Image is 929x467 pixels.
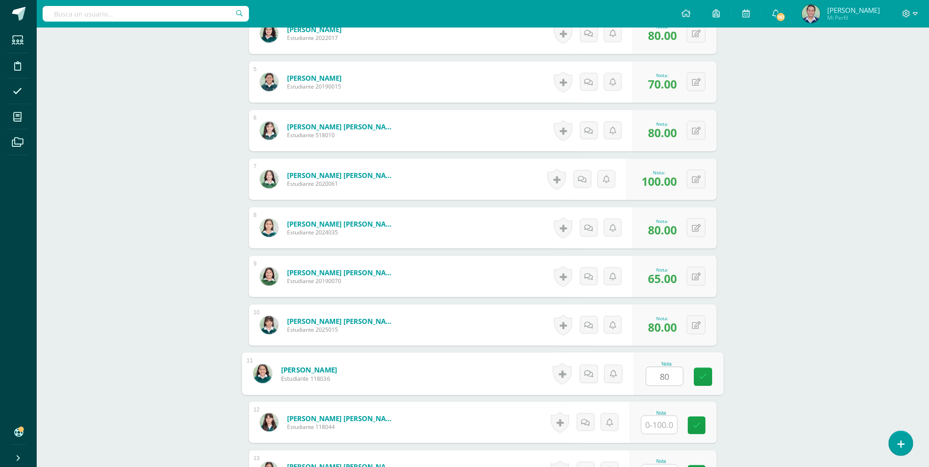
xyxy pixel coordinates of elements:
span: Estudiante 2025015 [287,326,397,334]
input: 0-100.0 [647,367,683,386]
a: [PERSON_NAME] [287,25,342,34]
span: Estudiante 118036 [281,375,337,383]
a: [PERSON_NAME] [PERSON_NAME] [287,317,397,326]
a: [PERSON_NAME] [PERSON_NAME] [287,268,397,277]
input: 0-100.0 [641,416,677,434]
a: [PERSON_NAME] [PERSON_NAME] [287,414,397,423]
span: 80.00 [648,222,677,238]
input: Busca un usuario... [43,6,249,22]
img: 5e09ed1b423fc39a36224ca8ec36541a.png [260,73,278,91]
div: Nota: [648,72,677,78]
a: [PERSON_NAME] [287,73,342,83]
a: [PERSON_NAME] [281,365,337,375]
img: 6a8c22ce3a44bc2261505ea47e20ce41.png [260,413,278,432]
a: [PERSON_NAME] [PERSON_NAME] [287,171,397,180]
div: Nota: [648,218,677,224]
img: 35c97c105cbb8ee69ac3b2a8efe4402d.png [260,24,278,43]
span: 161 [776,12,786,22]
span: 70.00 [648,76,677,92]
span: Mi Perfil [827,14,880,22]
span: 80.00 [648,319,677,335]
span: 80.00 [648,28,677,43]
div: Nota: [648,267,677,273]
img: 418bedbcbe5192b308e0204e4c14c8d9.png [260,170,278,189]
img: f8d5d5270eed4d5dd6c3ba13a9c586b0.png [253,364,272,383]
div: Nota [641,459,681,464]
span: Estudiante 2022017 [287,34,342,42]
span: Estudiante 2020061 [287,180,397,188]
img: 34a2b1cd4d3985d3746adf3c942337ce.png [260,219,278,237]
span: 100.00 [641,173,677,189]
span: Estudiante 118044 [287,423,397,431]
span: Estudiante 20190070 [287,277,397,285]
div: Nota: [648,315,677,322]
span: 65.00 [648,271,677,286]
a: [PERSON_NAME] [PERSON_NAME] [287,122,397,131]
div: Nota: [648,121,677,127]
span: Estudiante 518010 [287,131,397,139]
span: 80.00 [648,125,677,140]
img: 6bd3d01497dd275eefee0d9a10a6ea28.png [260,267,278,286]
img: 29181e04f7d7d8af5fc525a44f54f43e.png [260,122,278,140]
div: Nota [641,411,681,416]
span: Estudiante 2024035 [287,228,397,236]
div: Nota: [641,169,677,176]
div: Nota [646,361,688,367]
a: [PERSON_NAME] [PERSON_NAME] [287,219,397,228]
span: Estudiante 20190015 [287,83,342,90]
img: 707b257b70002fbcf94b7b0c242b3eca.png [802,5,820,23]
span: [PERSON_NAME] [827,6,880,15]
img: b65d71fd2f4170b481731855fb5d1105.png [260,316,278,334]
